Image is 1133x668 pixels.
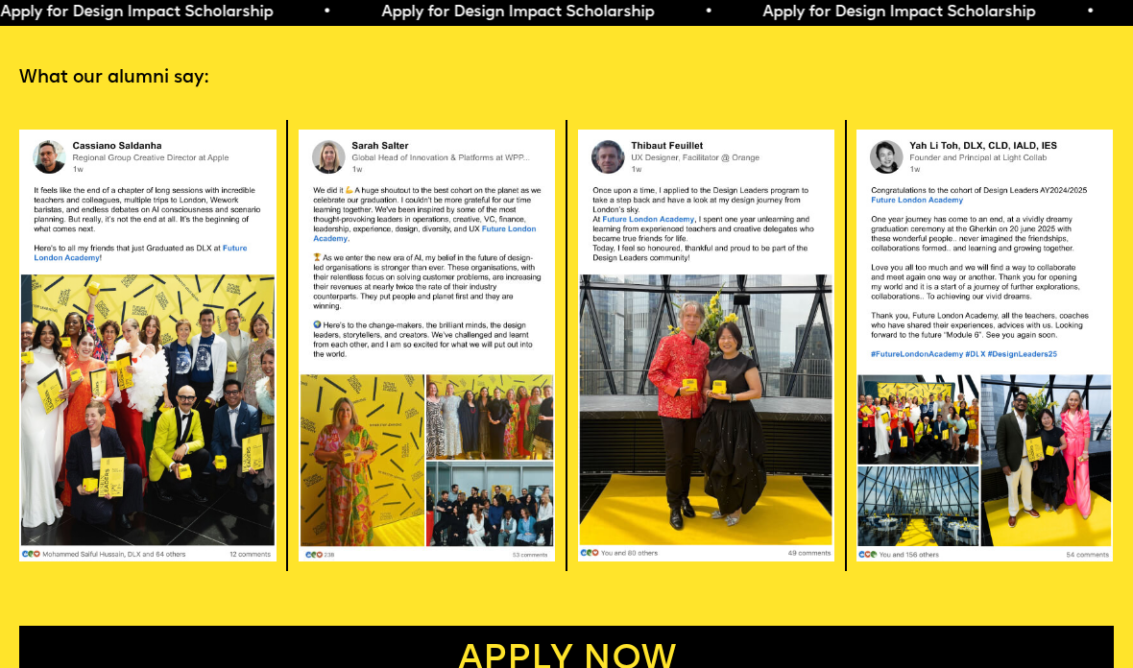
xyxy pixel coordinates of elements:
[1085,5,1094,20] span: •
[322,5,330,20] span: •
[19,66,1113,91] p: What our alumni say:
[704,5,712,20] span: •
